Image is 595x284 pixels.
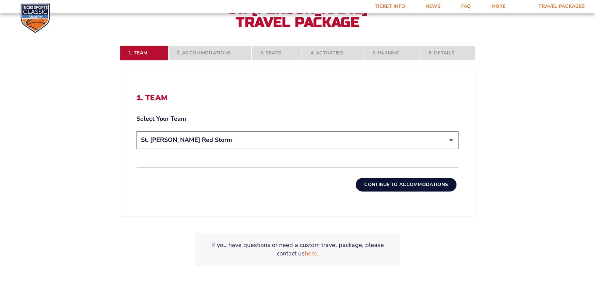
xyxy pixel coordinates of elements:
[204,241,391,258] p: If you have questions or need a custom travel package, please contact us .
[223,2,372,29] h2: St. [PERSON_NAME] Travel Package
[356,178,456,191] button: Continue To Accommodations
[20,3,50,33] img: CBS Sports Classic
[136,94,459,102] h2: 1. Team
[136,115,459,123] label: Select Your Team
[305,249,317,258] a: here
